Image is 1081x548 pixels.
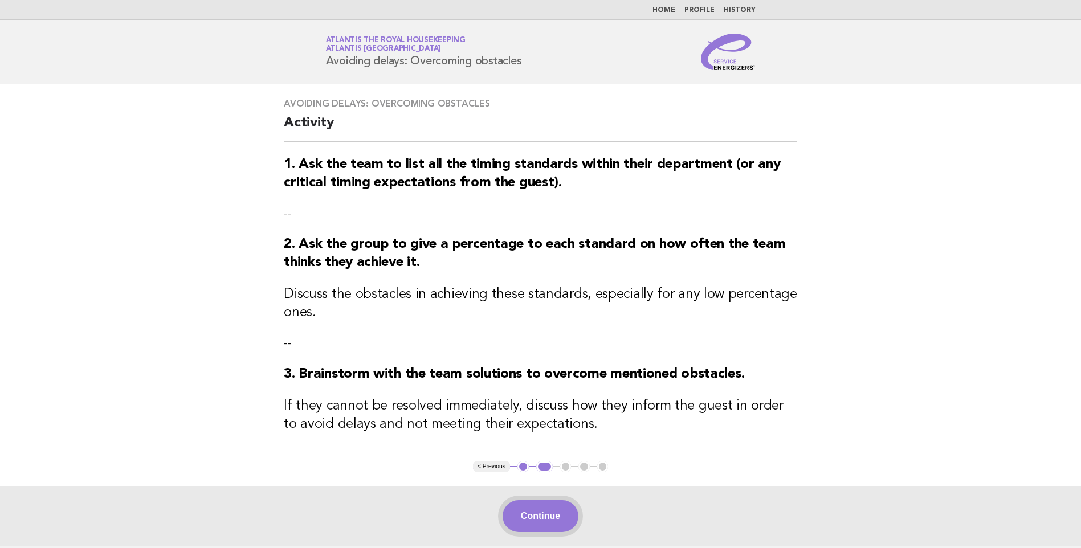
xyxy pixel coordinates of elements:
strong: 1. Ask the team to list all the timing standards within their department (or any critical timing ... [284,158,780,190]
p: -- [284,336,797,351]
h1: Avoiding delays: Overcoming obstacles [326,37,522,67]
img: Service Energizers [701,34,756,70]
h3: Avoiding delays: Overcoming obstacles [284,98,797,109]
button: 2 [536,461,553,472]
a: Atlantis the Royal HousekeepingAtlantis [GEOGRAPHIC_DATA] [326,36,466,52]
p: -- [284,206,797,222]
h3: Discuss the obstacles in achieving these standards, especially for any low percentage ones. [284,285,797,322]
button: Continue [503,500,578,532]
strong: 3. Brainstorm with the team solutions to overcome mentioned obstacles. [284,367,744,381]
button: < Previous [473,461,510,472]
h2: Activity [284,114,797,142]
a: Profile [684,7,715,14]
button: 1 [517,461,529,472]
a: History [724,7,756,14]
h3: If they cannot be resolved immediately, discuss how they inform the guest in order to avoid delay... [284,397,797,434]
a: Home [652,7,675,14]
span: Atlantis [GEOGRAPHIC_DATA] [326,46,441,53]
strong: 2. Ask the group to give a percentage to each standard on how often the team thinks they achieve it. [284,238,785,269]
